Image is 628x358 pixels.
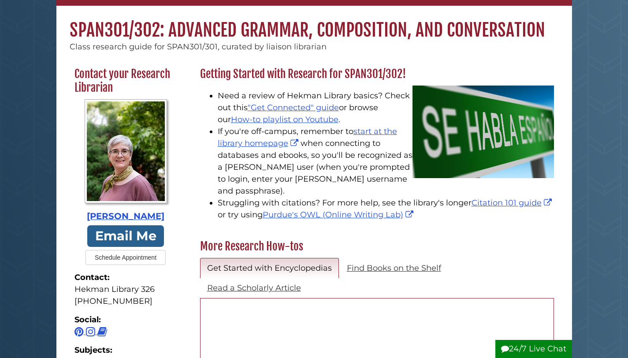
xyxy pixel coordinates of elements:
img: Profile Photo [85,99,167,203]
a: start at the library homepage [218,127,397,148]
h2: Getting Started with Research for SPAN301/302! [196,67,558,81]
div: Hekman Library 326 [74,283,177,295]
div: [PHONE_NUMBER] [74,295,177,307]
h1: SPAN301/302: Advanced Grammar, Composition, and Conversation [56,6,572,41]
span: Class research guide for SPAN301/301, curated by liaison librarian [70,42,327,52]
a: Email Me [87,225,164,247]
li: If you're off-campus, remember to when connecting to databases and ebooks, so you'll be recognize... [218,126,554,197]
a: Find Books on the Shelf [340,258,448,279]
a: "Get Connected" guide [248,103,339,112]
h2: Contact your Research Librarian [70,67,182,95]
button: 24/7 Live Chat [495,340,572,358]
strong: Social: [74,314,177,326]
button: Schedule Appointment [85,250,166,265]
a: Get Started with Encyclopedias [200,258,339,279]
a: How-to playlist on Youtube [231,115,338,124]
a: Read a Scholarly Article [200,278,308,298]
div: [PERSON_NAME] [74,210,177,223]
strong: Contact: [74,272,177,283]
li: Need a review of Hekman Library basics? Check out this or browse our . [218,90,554,126]
li: Struggling with citations? For more help, see the library's longer or try using [218,197,554,221]
a: Purdue's OWL (Online Writing Lab) [263,210,416,220]
h2: More Research How-tos [196,239,558,254]
strong: Subjects: [74,344,177,356]
a: Citation 101 guide [472,198,554,208]
a: Profile Photo [PERSON_NAME] [74,99,177,223]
